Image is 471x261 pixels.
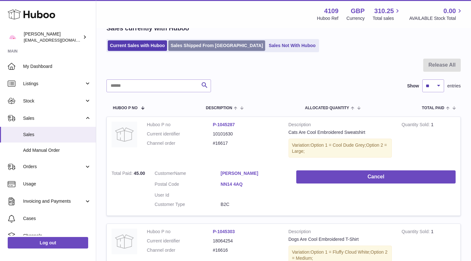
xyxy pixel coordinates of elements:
[409,15,463,21] span: AVAILABLE Stock Total
[23,198,84,204] span: Invoicing and Payments
[113,106,138,110] span: Huboo P no
[147,238,213,244] dt: Current identifier
[23,164,84,170] span: Orders
[289,236,392,242] div: Dogs Are Cool Embroidered T-Shirt
[213,140,279,146] dd: #16617
[213,247,279,253] dd: #16616
[134,171,145,176] span: 45.00
[447,83,461,89] span: entries
[112,122,137,147] img: no-photo.jpg
[401,122,431,129] strong: Quantity Sold
[147,131,213,137] dt: Current identifier
[289,122,392,129] strong: Description
[311,249,371,255] span: Option 1 = Fluffy Cloud White;
[317,15,339,21] div: Huboo Ref
[155,170,221,178] dt: Name
[289,229,392,236] strong: Description
[23,98,84,104] span: Stock
[155,201,221,208] dt: Customer Type
[24,37,94,43] span: [EMAIL_ADDRESS][DOMAIN_NAME]
[23,147,91,153] span: Add Manual Order
[289,139,392,158] div: Variation:
[397,117,460,166] td: 1
[221,170,287,176] a: [PERSON_NAME]
[147,140,213,146] dt: Channel order
[351,7,365,15] strong: GBP
[23,63,91,69] span: My Dashboard
[311,143,366,148] span: Option 1 = Cool Dude Grey;
[206,106,232,110] span: Description
[373,7,401,21] a: 310.25 Total sales
[147,122,213,128] dt: Huboo P no
[221,201,287,208] dd: B2C
[108,40,167,51] a: Current Sales with Huboo
[8,237,88,249] a: Log out
[407,83,419,89] label: Show
[168,40,265,51] a: Sales Shipped From [GEOGRAPHIC_DATA]
[112,171,134,177] strong: Total Paid
[155,181,221,189] dt: Postal Code
[443,7,456,15] span: 0.00
[213,238,279,244] dd: 18064254
[23,132,91,138] span: Sales
[112,229,137,254] img: no-photo.jpg
[289,129,392,135] div: Cats Are Cool Embroidered Sweatshirt
[266,40,318,51] a: Sales Not With Huboo
[23,216,91,222] span: Cases
[401,229,431,236] strong: Quantity Sold
[213,131,279,137] dd: 10101630
[347,15,365,21] div: Currency
[106,24,189,33] h2: Sales currently with Huboo
[324,7,339,15] strong: 4109
[305,106,349,110] span: ALLOCATED Quantity
[23,115,84,121] span: Sales
[23,233,91,239] span: Channels
[155,171,174,176] span: Customer
[24,31,81,43] div: [PERSON_NAME]
[8,32,17,42] img: hello@limpetstore.com
[422,106,444,110] span: Total paid
[23,81,84,87] span: Listings
[292,143,387,154] span: Option 2 = Large;
[213,229,235,234] a: P-1045303
[374,7,394,15] span: 310.25
[292,249,388,261] span: Option 2 = Medium;
[23,181,91,187] span: Usage
[221,181,287,187] a: NN14 4AQ
[147,247,213,253] dt: Channel order
[296,170,456,184] button: Cancel
[373,15,401,21] span: Total sales
[155,192,221,198] dt: User Id
[147,229,213,235] dt: Huboo P no
[409,7,463,21] a: 0.00 AVAILABLE Stock Total
[213,122,235,127] a: P-1045287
